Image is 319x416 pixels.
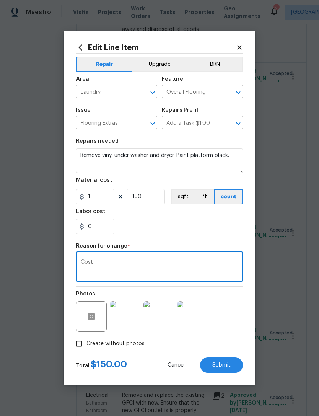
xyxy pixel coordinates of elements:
button: sqft [171,189,195,204]
button: ft [195,189,214,204]
span: Cancel [168,362,185,368]
h5: Repairs needed [76,139,119,144]
h5: Issue [76,108,91,113]
h5: Area [76,77,89,82]
button: Open [233,118,244,129]
h5: Feature [162,77,183,82]
button: Upgrade [132,57,187,72]
button: Open [233,87,244,98]
h5: Labor cost [76,209,105,214]
h2: Edit Line Item [76,43,236,52]
textarea: Remove vinyl under washer and dryer. Paint platform black. [76,148,243,173]
h5: Repairs Prefill [162,108,200,113]
button: Repair [76,57,132,72]
button: Open [147,87,158,98]
button: count [214,189,243,204]
button: Open [147,118,158,129]
h5: Material cost [76,178,112,183]
textarea: Cost [81,259,238,276]
button: Cancel [155,357,197,373]
span: Submit [212,362,231,368]
span: Create without photos [86,340,145,348]
span: $ 150.00 [91,360,127,369]
div: Total [76,361,127,370]
h5: Photos [76,291,95,297]
h5: Reason for change [76,243,127,249]
button: BRN [187,57,243,72]
button: Submit [200,357,243,373]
